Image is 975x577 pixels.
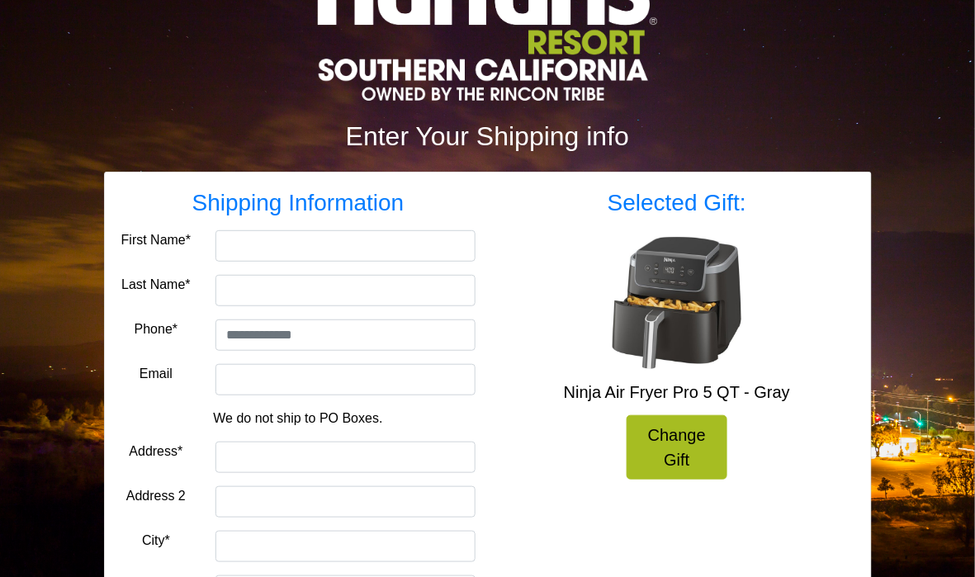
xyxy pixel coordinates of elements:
[121,275,191,295] label: Last Name*
[134,409,463,428] p: We do not ship to PO Boxes.
[126,486,186,506] label: Address 2
[104,121,872,152] h2: Enter Your Shipping info
[135,319,178,339] label: Phone*
[611,237,743,369] img: Ninja Air Fryer Pro 5 QT - Gray
[129,442,182,461] label: Address*
[140,364,173,384] label: Email
[500,382,854,402] h5: Ninja Air Fryer Pro 5 QT - Gray
[500,189,854,217] h3: Selected Gift:
[142,531,170,551] label: City*
[627,415,728,480] a: Change Gift
[121,230,191,250] label: First Name*
[121,189,476,217] h3: Shipping Information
